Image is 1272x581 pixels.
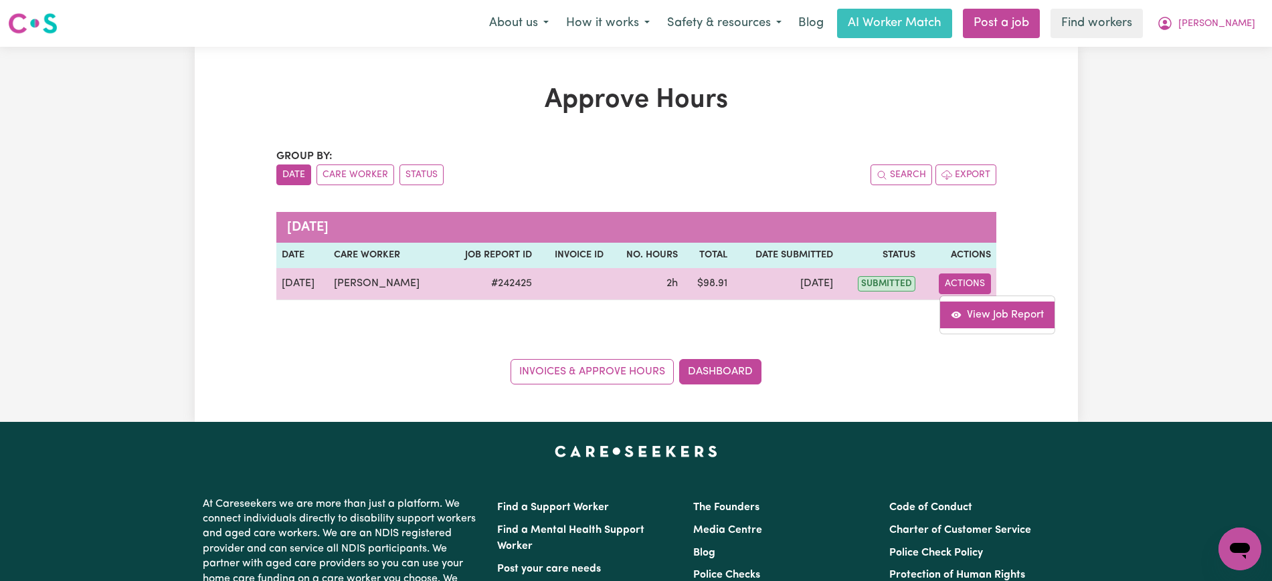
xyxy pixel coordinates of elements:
[480,9,557,37] button: About us
[693,570,760,580] a: Police Checks
[693,548,715,558] a: Blog
[693,502,759,513] a: The Founders
[733,243,839,268] th: Date Submitted
[276,212,996,243] caption: [DATE]
[609,243,684,268] th: No. Hours
[1148,9,1264,37] button: My Account
[693,525,762,536] a: Media Centre
[329,243,444,268] th: Care worker
[557,9,658,37] button: How it works
[276,164,311,185] button: sort invoices by date
[658,9,790,37] button: Safety & resources
[1051,9,1143,38] a: Find workers
[889,548,983,558] a: Police Check Policy
[963,9,1040,38] a: Post a job
[1178,17,1255,31] span: [PERSON_NAME]
[316,164,394,185] button: sort invoices by care worker
[939,296,1055,334] div: Actions
[537,243,609,268] th: Invoice ID
[921,243,996,268] th: Actions
[444,268,537,300] td: # 242425
[329,268,444,300] td: [PERSON_NAME]
[276,243,329,268] th: Date
[276,268,329,300] td: [DATE]
[889,525,1031,536] a: Charter of Customer Service
[497,525,644,552] a: Find a Mental Health Support Worker
[444,243,537,268] th: Job Report ID
[497,502,609,513] a: Find a Support Worker
[889,570,1025,580] a: Protection of Human Rights
[871,164,932,185] button: Search
[935,164,996,185] button: Export
[555,446,717,457] a: Careseekers home page
[511,359,674,384] a: Invoices & Approve Hours
[679,359,761,384] a: Dashboard
[940,302,1055,328] a: View job report 242425
[683,268,732,300] td: $ 98.91
[733,268,839,300] td: [DATE]
[889,502,972,513] a: Code of Conduct
[790,9,832,38] a: Blog
[683,243,732,268] th: Total
[276,151,333,162] span: Group by:
[8,11,58,35] img: Careseekers logo
[838,243,920,268] th: Status
[399,164,444,185] button: sort invoices by paid status
[666,278,678,289] span: 2 hours
[497,564,601,574] a: Post your care needs
[276,84,996,116] h1: Approve Hours
[858,276,915,292] span: submitted
[1218,528,1261,570] iframe: Button to launch messaging window
[837,9,952,38] a: AI Worker Match
[8,8,58,39] a: Careseekers logo
[939,273,991,294] button: Actions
